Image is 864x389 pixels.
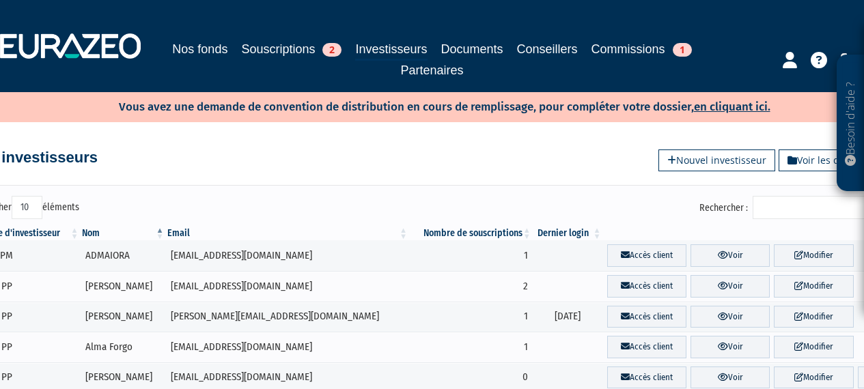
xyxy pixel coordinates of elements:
a: Modifier [774,244,853,267]
th: Email : activer pour trier la colonne par ordre croissant [166,227,409,240]
a: Modifier [774,306,853,328]
a: Accès client [607,275,686,298]
td: [PERSON_NAME][EMAIL_ADDRESS][DOMAIN_NAME] [166,302,409,332]
a: Souscriptions2 [241,40,342,59]
td: 1 [409,240,533,271]
p: Vous avez une demande de convention de distribution en cours de remplissage, pour compléter votre... [79,96,770,115]
a: Conseillers [517,40,578,59]
a: Voir [691,336,770,358]
span: 1 [673,43,692,57]
a: Commissions1 [591,40,692,59]
td: [PERSON_NAME] [81,271,166,302]
p: Besoin d'aide ? [843,62,859,185]
span: 2 [322,43,342,57]
a: Voir [691,366,770,389]
a: Modifier [774,366,853,389]
a: Modifier [774,336,853,358]
td: [EMAIL_ADDRESS][DOMAIN_NAME] [166,271,409,302]
a: Voir [691,275,770,298]
td: ADMAIORA [81,240,166,271]
a: Accès client [607,366,686,389]
a: Partenaires [400,61,463,80]
td: 2 [409,271,533,302]
th: Dernier login : activer pour trier la colonne par ordre croissant [533,227,603,240]
th: Nombre de souscriptions : activer pour trier la colonne par ordre croissant [409,227,533,240]
a: Modifier [774,275,853,298]
a: en cliquant ici. [694,100,770,114]
a: Accès client [607,244,686,267]
a: Accès client [607,336,686,358]
th: Nom : activer pour trier la colonne par ordre d&eacute;croissant [81,227,166,240]
a: Accès client [607,306,686,328]
a: Nos fonds [172,40,227,59]
td: 1 [409,332,533,362]
td: [PERSON_NAME] [81,302,166,332]
a: Documents [441,40,503,59]
a: Voir [691,306,770,328]
a: Voir [691,244,770,267]
td: [DATE] [533,302,603,332]
select: Afficheréléments [12,196,42,219]
a: Investisseurs [355,40,427,61]
td: 1 [409,302,533,332]
td: [EMAIL_ADDRESS][DOMAIN_NAME] [166,332,409,362]
td: [EMAIL_ADDRESS][DOMAIN_NAME] [166,240,409,271]
td: Alma Forgo [81,332,166,362]
a: Nouvel investisseur [658,149,775,171]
